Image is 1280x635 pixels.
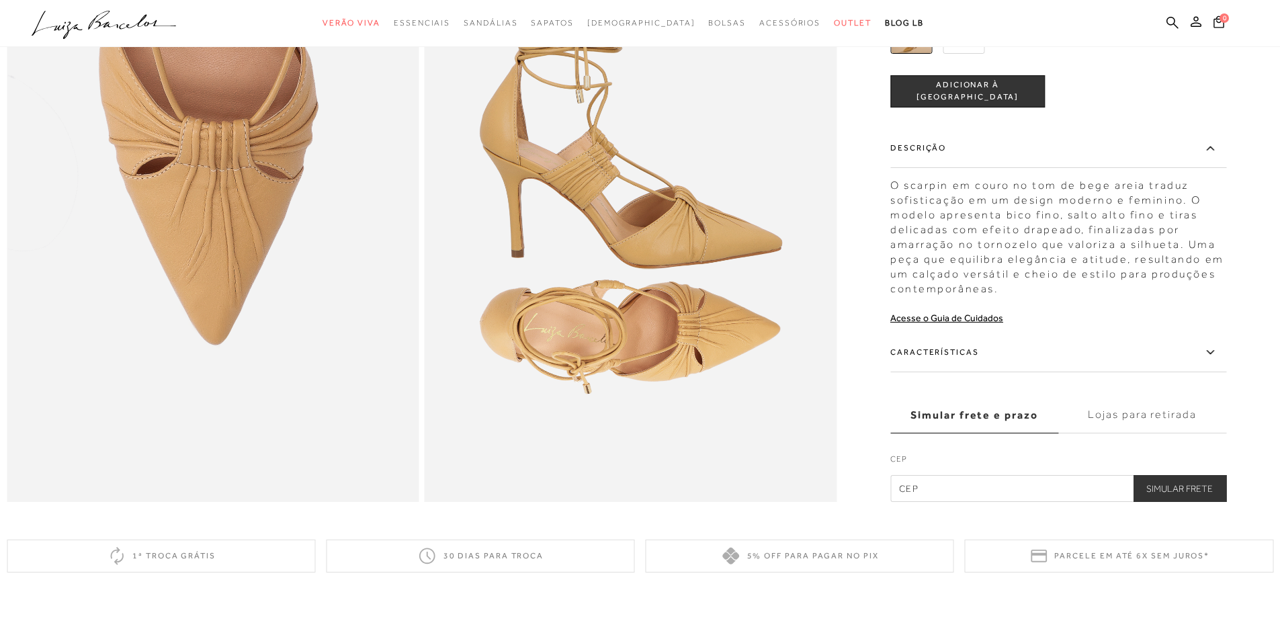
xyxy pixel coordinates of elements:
[890,475,1226,502] input: CEP
[834,11,871,36] a: noSubCategoriesText
[1133,475,1226,502] button: Simular Frete
[1058,397,1226,433] label: Lojas para retirada
[587,18,695,28] span: [DEMOGRAPHIC_DATA]
[890,171,1226,296] div: O scarpin em couro no tom de bege areia traduz sofisticação em um design moderno e feminino. O mo...
[965,540,1273,573] div: Parcele em até 6x sem juros*
[464,18,517,28] span: Sandálias
[394,11,450,36] a: noSubCategoriesText
[1220,13,1229,23] span: 0
[587,11,695,36] a: noSubCategoriesText
[646,540,954,573] div: 5% off para pagar no PIX
[890,333,1226,372] label: Características
[885,11,924,36] a: BLOG LB
[464,11,517,36] a: noSubCategoriesText
[708,18,746,28] span: Bolsas
[885,18,924,28] span: BLOG LB
[834,18,871,28] span: Outlet
[890,312,1003,323] a: Acesse o Guia de Cuidados
[708,11,746,36] a: noSubCategoriesText
[326,540,634,573] div: 30 dias para troca
[759,11,820,36] a: noSubCategoriesText
[890,129,1226,168] label: Descrição
[323,11,380,36] a: noSubCategoriesText
[531,18,573,28] span: Sapatos
[1209,15,1228,33] button: 0
[323,18,380,28] span: Verão Viva
[759,18,820,28] span: Acessórios
[890,75,1045,108] button: ADICIONAR À [GEOGRAPHIC_DATA]
[891,80,1044,103] span: ADICIONAR À [GEOGRAPHIC_DATA]
[890,397,1058,433] label: Simular frete e prazo
[7,540,315,573] div: 1ª troca grátis
[531,11,573,36] a: noSubCategoriesText
[890,453,1226,472] label: CEP
[394,18,450,28] span: Essenciais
